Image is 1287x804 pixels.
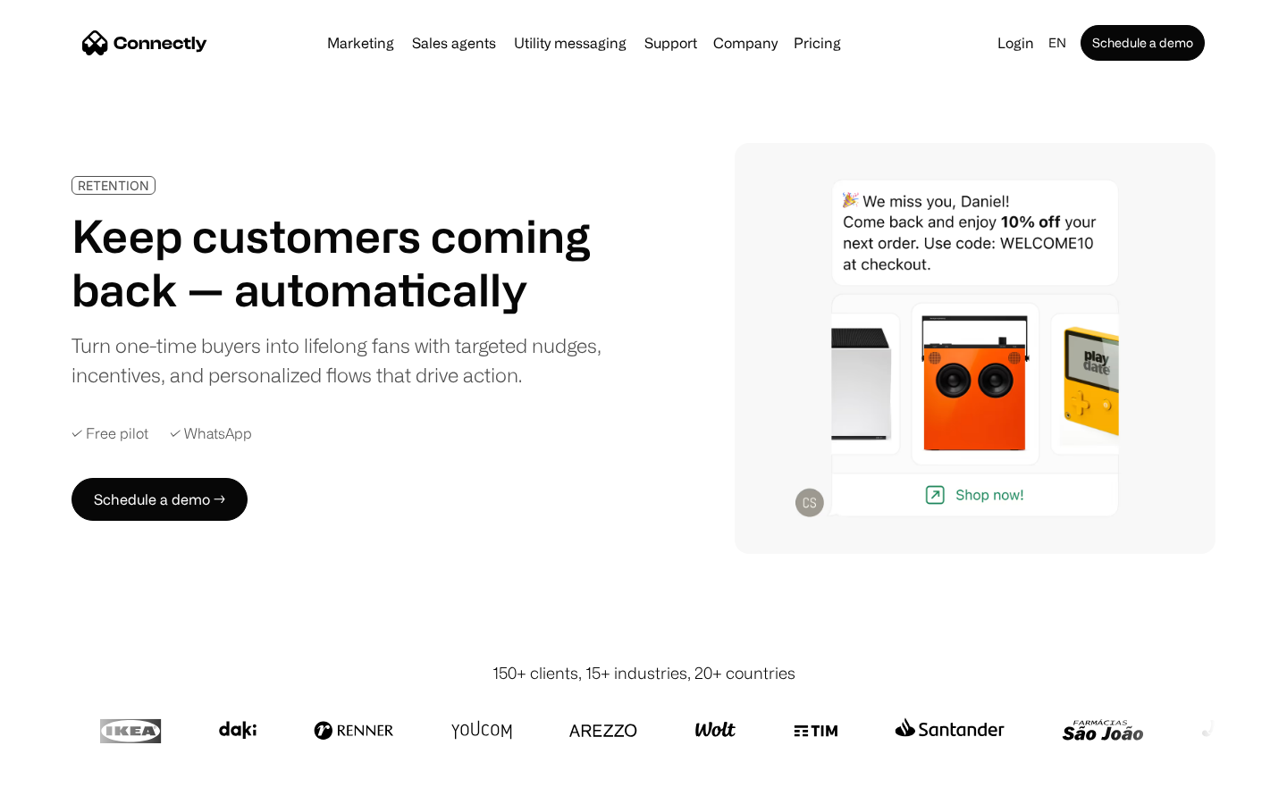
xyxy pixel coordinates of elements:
[1048,30,1066,55] div: en
[507,36,634,50] a: Utility messaging
[18,771,107,798] aside: Language selected: English
[71,425,148,442] div: ✓ Free pilot
[786,36,848,50] a: Pricing
[71,478,248,521] a: Schedule a demo →
[405,36,503,50] a: Sales agents
[170,425,252,442] div: ✓ WhatsApp
[36,773,107,798] ul: Language list
[71,331,615,389] div: Turn one-time buyers into lifelong fans with targeted nudges, incentives, and personalized flows ...
[1081,25,1205,61] a: Schedule a demo
[78,179,149,192] div: RETENTION
[492,661,795,685] div: 150+ clients, 15+ industries, 20+ countries
[320,36,401,50] a: Marketing
[990,30,1041,55] a: Login
[713,30,778,55] div: Company
[71,209,615,316] h1: Keep customers coming back — automatically
[637,36,704,50] a: Support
